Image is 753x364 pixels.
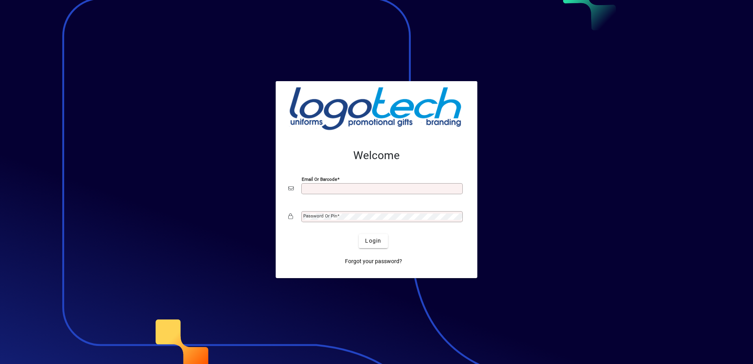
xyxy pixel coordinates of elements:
[288,149,465,162] h2: Welcome
[345,257,402,266] span: Forgot your password?
[342,254,405,269] a: Forgot your password?
[365,237,381,245] span: Login
[302,176,337,182] mat-label: Email or Barcode
[359,234,388,248] button: Login
[303,213,337,219] mat-label: Password or Pin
